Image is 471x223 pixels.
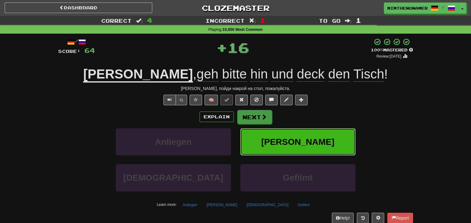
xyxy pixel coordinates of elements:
[371,47,413,53] div: Mastered
[58,38,95,46] div: /
[222,67,247,82] span: bitte
[237,110,272,124] button: Next
[319,17,341,24] span: To go
[84,46,95,54] span: 64
[345,18,352,23] span: :
[162,95,187,105] div: Text-to-speech controls
[157,202,177,207] small: Learn more:
[376,54,401,59] small: Review: [DATE]
[163,95,176,105] button: Play sentence audio (ctl+space)
[387,5,428,11] span: MIMtheNonamer
[155,137,191,147] span: Anliegen
[271,67,293,82] span: und
[58,85,413,92] div: [PERSON_NAME], пойди накрой на стол, пожалуйста.
[283,173,313,183] span: Gefilmt
[193,67,388,82] span: , !
[190,95,202,105] button: Favorite sentence (alt+f)
[441,5,445,9] span: /
[371,47,383,52] span: 100 %
[260,17,266,24] span: 1
[250,95,263,105] button: Ignore sentence (alt+i)
[200,111,234,122] button: Explain
[265,95,278,105] button: Discuss sentence (alt+u)
[249,18,256,23] span: :
[356,17,361,24] span: 1
[220,95,233,105] button: Set this sentence to 100% Mastered (alt+m)
[176,95,187,105] button: ½
[179,200,201,210] button: Anliegen
[235,95,248,105] button: Reset to 0% Mastered (alt+r)
[297,67,325,82] span: deck
[227,40,249,55] span: 16
[116,128,231,155] button: Anliegen
[58,49,81,54] span: Score:
[147,17,152,24] span: 4
[261,137,334,147] span: [PERSON_NAME]
[196,67,218,82] span: geh
[240,128,356,155] button: [PERSON_NAME]
[5,2,152,13] a: Dashboard
[203,200,241,210] button: [PERSON_NAME]
[243,200,292,210] button: [DEMOGRAPHIC_DATA]
[328,67,350,82] span: den
[250,67,268,82] span: hin
[353,67,384,82] span: Tisch
[295,95,308,105] button: Add to collection (alt+a)
[205,95,218,105] button: 🧠
[294,200,313,210] button: Gefilmt
[205,17,245,24] span: Incorrect
[222,27,262,32] strong: 10,000 Most Common
[116,164,231,191] button: [DEMOGRAPHIC_DATA]
[240,164,356,191] button: Gefilmt
[123,173,223,183] span: [DEMOGRAPHIC_DATA]
[384,2,459,14] a: MIMtheNonamer /
[136,18,143,23] span: :
[101,17,132,24] span: Correct
[280,95,293,105] button: Edit sentence (alt+d)
[162,2,309,13] a: Clozemaster
[83,67,193,83] u: [PERSON_NAME]
[216,38,227,57] span: +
